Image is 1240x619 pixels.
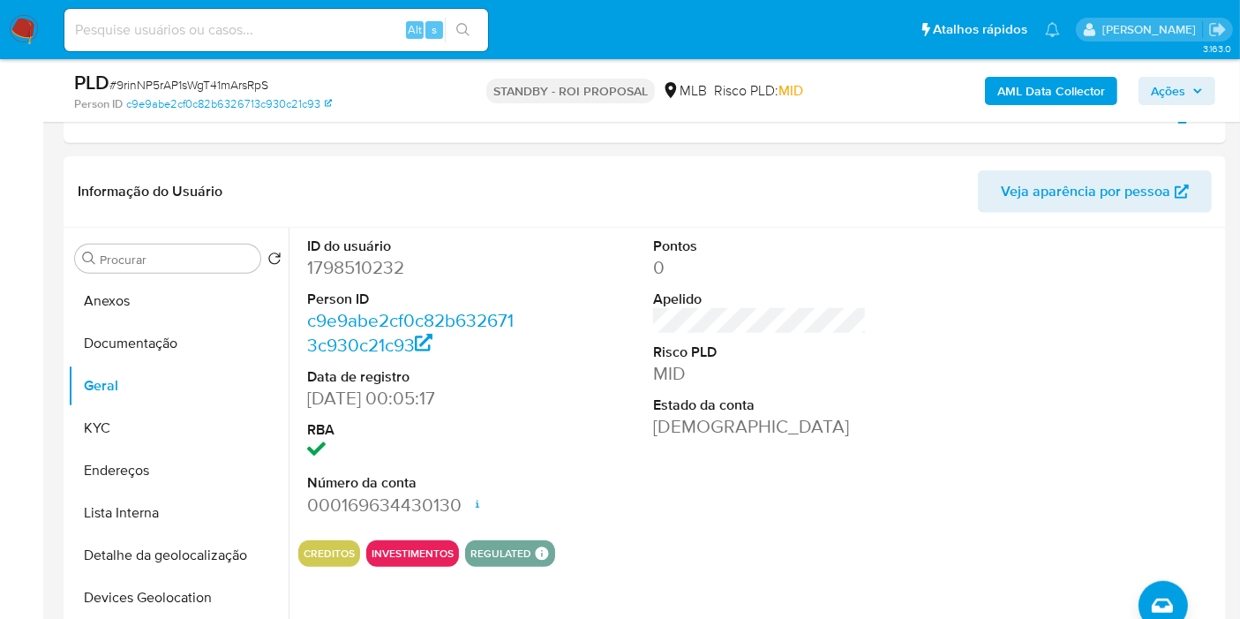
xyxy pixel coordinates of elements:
a: Notificações [1045,22,1060,37]
dt: Data de registro [307,367,521,387]
button: Detalhe da geolocalização [68,534,289,577]
dt: RBA [307,420,521,440]
button: Documentação [68,322,289,365]
dd: [DEMOGRAPHIC_DATA] [653,414,867,439]
button: Endereços [68,449,289,492]
button: Procurar [82,252,96,266]
dt: Risco PLD [653,343,867,362]
span: Ações [1151,77,1185,105]
p: STANDBY - ROI PROPOSAL [486,79,655,103]
button: Veja aparência por pessoa [978,170,1212,213]
dt: Pontos [653,237,867,256]
h1: Informação do Usuário [78,183,222,200]
p: leticia.merlin@mercadolivre.com [1102,21,1202,38]
input: Procurar [100,252,253,268]
a: c9e9abe2cf0c82b6326713c930c21c93 [307,307,514,358]
button: Devices Geolocation [68,577,289,619]
dd: 000169634430130 [307,493,521,517]
a: c9e9abe2cf0c82b6326713c930c21c93 [126,96,332,112]
dd: MID [653,361,867,386]
b: AML Data Collector [997,77,1105,105]
button: Anexos [68,280,289,322]
input: Pesquise usuários ou casos... [64,19,488,42]
span: 3.163.0 [1203,42,1231,56]
span: Risco PLD: [714,81,803,101]
dt: ID do usuário [307,237,521,256]
div: MLB [662,81,707,101]
button: Ações [1139,77,1215,105]
span: MID [778,80,803,101]
span: s [432,21,437,38]
button: Lista Interna [68,492,289,534]
button: KYC [68,407,289,449]
b: Person ID [74,96,123,112]
dt: Número da conta [307,473,521,493]
button: Geral [68,365,289,407]
dd: 0 [653,255,867,280]
dt: Apelido [653,290,867,309]
button: Retornar ao pedido padrão [267,252,282,271]
dt: Estado da conta [653,396,867,415]
span: # 9rinNP5rAP1sWgT41mArsRpS [109,76,268,94]
button: AML Data Collector [985,77,1117,105]
span: Atalhos rápidos [933,20,1027,39]
dd: [DATE] 00:05:17 [307,386,521,411]
dd: 1798510232 [307,255,521,280]
span: Alt [408,21,422,38]
a: Sair [1208,20,1227,39]
b: PLD [74,68,109,96]
button: search-icon [445,18,481,42]
span: Veja aparência por pessoa [1001,170,1170,213]
dt: Person ID [307,290,521,309]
